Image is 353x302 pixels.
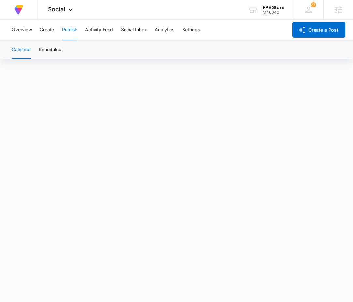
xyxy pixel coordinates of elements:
button: Analytics [155,20,174,40]
button: Publish [62,20,77,40]
button: Settings [182,20,200,40]
span: 2775 [311,2,316,7]
button: Activity Feed [85,20,113,40]
div: account name [263,5,284,10]
button: Create [40,20,54,40]
div: account id [263,10,284,15]
button: Overview [12,20,32,40]
img: Volusion [13,4,25,16]
button: Create a Post [292,22,345,38]
span: Social [48,6,65,13]
button: Calendar [12,41,31,59]
button: Schedules [39,41,61,59]
div: notifications count [311,2,316,7]
button: Social Inbox [121,20,147,40]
